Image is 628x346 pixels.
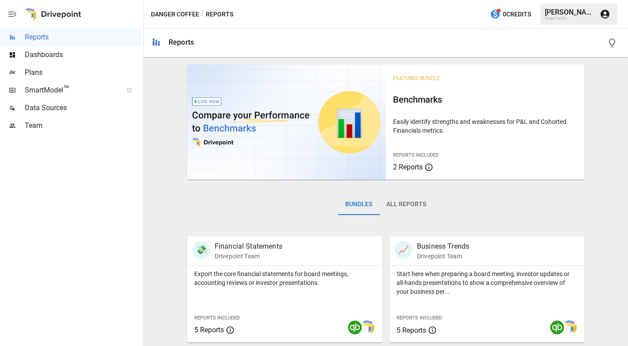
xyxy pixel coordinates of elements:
p: Drivepoint Team [417,252,469,261]
span: SmartModel [25,85,117,96]
span: Featured Bundle [393,75,440,81]
div: [PERSON_NAME] [545,8,594,16]
span: 5 Reports [194,326,224,334]
button: Bundles [338,194,379,215]
p: Financial Statements [215,241,282,252]
div: 💸 [193,241,210,259]
button: All Reports [379,194,433,215]
span: Data Sources [25,103,142,113]
div: Danger Coffee [545,16,594,20]
div: 📈 [395,241,412,259]
span: Team [25,120,142,131]
span: Reports Included [393,152,439,158]
p: Easily identify strengths and weaknesses for P&L and Cohorted Financials metrics. [393,117,578,135]
div: / [201,9,204,20]
span: 5 Reports [397,326,426,334]
span: Reports Included [397,315,442,321]
p: Business Trends [417,241,469,252]
button: Danger Coffee [151,9,199,20]
p: Start here when preparing a board meeting, investor updates or all-hands presentations to show a ... [397,269,578,296]
span: Reports Included [194,315,240,321]
span: Plans [25,67,142,78]
span: Reports [25,32,142,42]
img: quickbooks [348,320,362,334]
h6: Benchmarks [393,92,578,107]
img: quickbooks [550,320,564,334]
div: Reports [169,38,194,46]
span: ™ [63,84,69,95]
p: Drivepoint Team [215,252,282,261]
span: Dashboards [25,50,142,60]
img: smart model [563,320,577,334]
p: Export the core financial statements for board meetings, accounting reviews or investor presentat... [194,269,375,287]
span: 0 Credits [503,9,531,20]
img: smart model [360,320,374,334]
img: video thumbnail [187,65,386,180]
button: 0Credits [486,6,535,23]
span: 2 Reports [393,163,423,171]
